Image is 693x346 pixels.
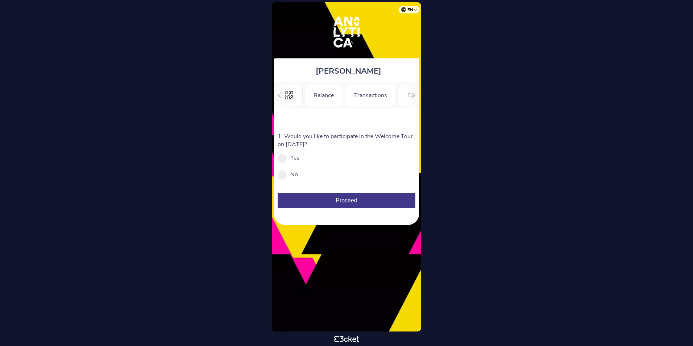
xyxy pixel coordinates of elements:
[290,170,298,178] label: No
[345,91,397,99] a: Transactions
[304,91,343,99] a: Balance
[345,84,397,107] div: Transactions
[324,9,369,55] img: Analytica Fest 2025 - Sep 6th
[304,84,343,107] div: Balance
[316,66,381,77] span: [PERSON_NAME]
[278,132,415,148] p: 1. Would you like to participate in the Welcome Tour on [DATE]?
[290,154,299,162] label: Yes
[278,193,415,208] button: Proceed
[336,197,357,203] span: Proceed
